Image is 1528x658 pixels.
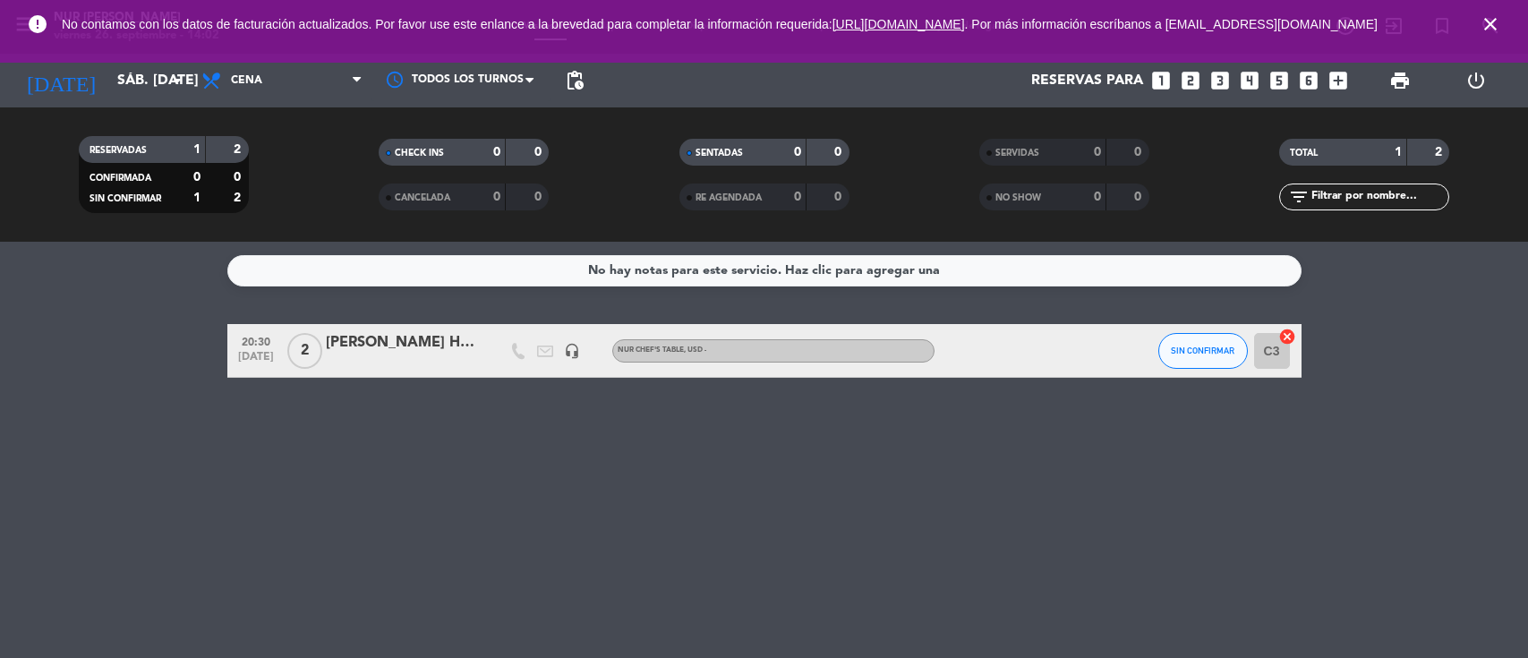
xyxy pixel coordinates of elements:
[588,261,940,281] div: No hay notas para este servicio. Haz clic para agregar una
[965,17,1378,31] a: . Por más información escríbanos a [EMAIL_ADDRESS][DOMAIN_NAME]
[1465,70,1487,91] i: power_settings_new
[62,17,1378,31] span: No contamos con los datos de facturación actualizados. Por favor use este enlance a la brevedad p...
[995,193,1041,202] span: NO SHOW
[193,192,201,204] strong: 1
[534,146,545,158] strong: 0
[1480,13,1501,35] i: close
[534,191,545,203] strong: 0
[1290,149,1318,158] span: TOTAL
[395,149,444,158] span: CHECK INS
[1134,191,1145,203] strong: 0
[27,13,48,35] i: error
[794,191,801,203] strong: 0
[395,193,450,202] span: CANCELADA
[90,174,151,183] span: CONFIRMADA
[234,143,244,156] strong: 2
[1268,69,1291,92] i: looks_5
[234,171,244,184] strong: 0
[1389,70,1411,91] span: print
[832,17,965,31] a: [URL][DOMAIN_NAME]
[234,330,278,351] span: 20:30
[1208,69,1232,92] i: looks_3
[1435,146,1446,158] strong: 2
[13,61,108,100] i: [DATE]
[326,331,478,355] div: [PERSON_NAME] Hab 4
[1288,186,1310,208] i: filter_list
[1134,146,1145,158] strong: 0
[834,146,845,158] strong: 0
[493,191,500,203] strong: 0
[287,333,322,369] span: 2
[1031,73,1143,90] span: Reservas para
[234,351,278,372] span: [DATE]
[1149,69,1173,92] i: looks_one
[1094,146,1101,158] strong: 0
[995,149,1039,158] span: SERVIDAS
[618,346,706,354] span: NUR CHEF'S TABLE
[90,194,161,203] span: SIN CONFIRMAR
[696,149,743,158] span: SENTADAS
[234,192,244,204] strong: 2
[1158,333,1248,369] button: SIN CONFIRMAR
[1438,54,1515,107] div: LOG OUT
[1278,328,1296,346] i: cancel
[696,193,762,202] span: RE AGENDADA
[1395,146,1402,158] strong: 1
[1297,69,1320,92] i: looks_6
[1179,69,1202,92] i: looks_two
[1171,346,1234,355] span: SIN CONFIRMAR
[166,70,188,91] i: arrow_drop_down
[834,191,845,203] strong: 0
[564,70,585,91] span: pending_actions
[193,143,201,156] strong: 1
[1310,187,1448,207] input: Filtrar por nombre...
[193,171,201,184] strong: 0
[794,146,801,158] strong: 0
[1094,191,1101,203] strong: 0
[90,146,147,155] span: RESERVADAS
[564,343,580,359] i: headset_mic
[1238,69,1261,92] i: looks_4
[493,146,500,158] strong: 0
[684,346,706,354] span: , USD -
[1327,69,1350,92] i: add_box
[231,74,262,87] span: Cena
